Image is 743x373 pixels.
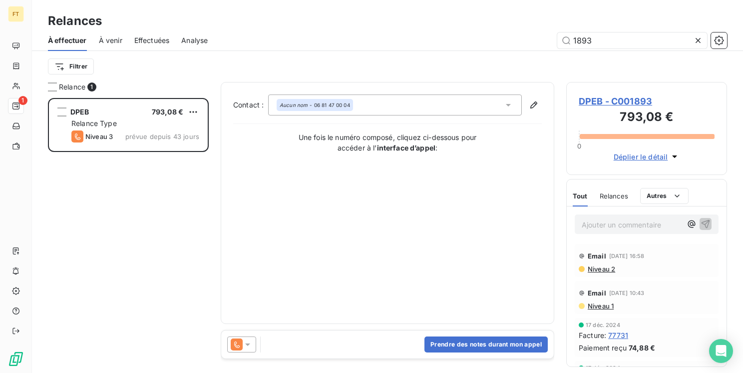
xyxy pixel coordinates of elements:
[70,107,89,116] span: DPEB
[59,82,85,92] span: Relance
[181,35,208,45] span: Analyse
[377,143,436,152] strong: interface d’appel
[579,330,606,340] span: Facture :
[99,35,122,45] span: À venir
[587,265,615,273] span: Niveau 2
[586,322,620,328] span: 17 déc. 2024
[577,142,581,150] span: 0
[609,253,645,259] span: [DATE] 16:58
[152,107,183,116] span: 793,08 €
[579,108,715,128] h3: 793,08 €
[8,351,24,367] img: Logo LeanPay
[579,94,715,108] span: DPEB - C001893
[233,100,268,110] label: Contact :
[280,101,350,108] div: - 06 81 47 00 04
[629,342,655,353] span: 74,88 €
[640,188,689,204] button: Autres
[87,82,96,91] span: 1
[424,336,548,352] button: Prendre des notes durant mon appel
[614,151,668,162] span: Déplier le détail
[600,192,628,200] span: Relances
[709,339,733,363] div: Open Intercom Messenger
[611,151,683,162] button: Déplier le détail
[48,12,102,30] h3: Relances
[280,101,308,108] em: Aucun nom
[579,342,627,353] span: Paiement reçu
[125,132,199,140] span: prévue depuis 43 jours
[288,132,487,153] p: Une fois le numéro composé, cliquez ci-dessous pour accéder à l’ :
[48,98,209,373] div: grid
[134,35,170,45] span: Effectuées
[573,192,588,200] span: Tout
[8,6,24,22] div: FT
[48,35,87,45] span: À effectuer
[85,132,113,140] span: Niveau 3
[588,289,606,297] span: Email
[48,58,94,74] button: Filtrer
[71,119,117,127] span: Relance Type
[18,96,27,105] span: 1
[609,290,645,296] span: [DATE] 10:43
[587,302,614,310] span: Niveau 1
[608,330,628,340] span: 77731
[557,32,707,48] input: Rechercher
[586,365,620,371] span: 17 déc. 2024
[588,252,606,260] span: Email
